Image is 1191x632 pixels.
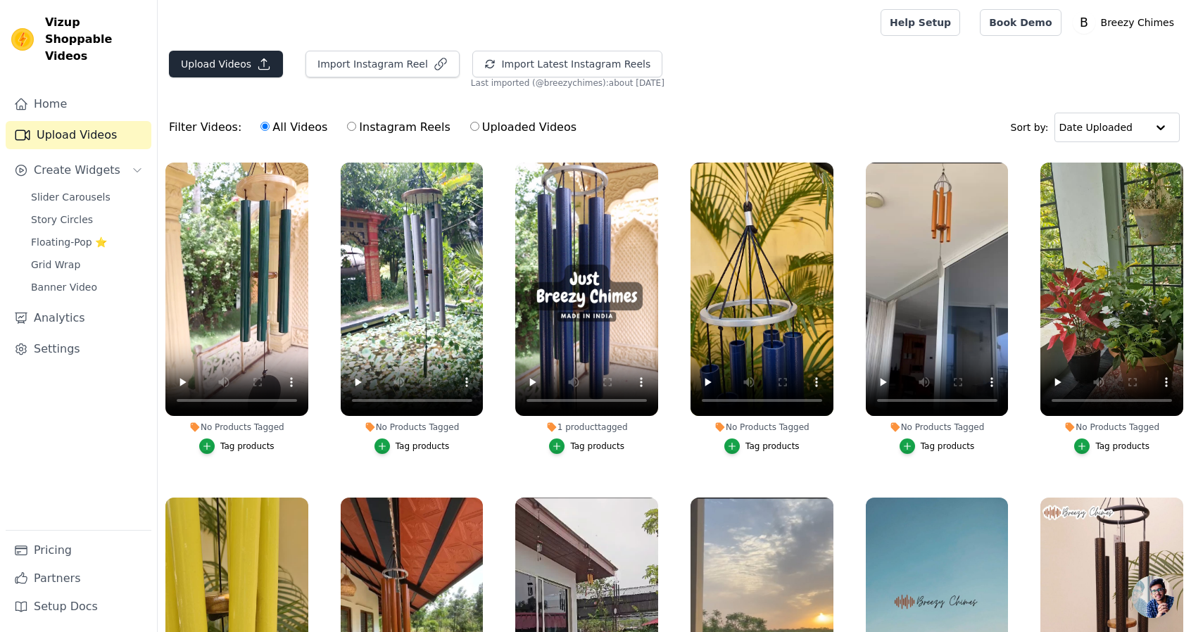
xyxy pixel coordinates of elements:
[472,51,662,77] button: Import Latest Instagram Reels
[470,122,479,131] input: Uploaded Videos
[6,564,151,593] a: Partners
[31,280,97,294] span: Banner Video
[374,438,450,454] button: Tag products
[31,235,107,249] span: Floating-Pop ⭐
[23,210,151,229] a: Story Circles
[260,118,328,137] label: All Videos
[346,118,450,137] label: Instagram Reels
[745,441,800,452] div: Tag products
[31,190,111,204] span: Slider Carousels
[881,9,960,36] a: Help Setup
[6,156,151,184] button: Create Widgets
[866,422,1009,433] div: No Products Tagged
[6,335,151,363] a: Settings
[45,14,146,65] span: Vizup Shoppable Videos
[199,438,275,454] button: Tag products
[396,441,450,452] div: Tag products
[169,111,584,144] div: Filter Videos:
[6,593,151,621] a: Setup Docs
[1011,113,1180,142] div: Sort by:
[470,118,577,137] label: Uploaded Videos
[6,121,151,149] a: Upload Videos
[220,441,275,452] div: Tag products
[1132,576,1174,618] div: Open chat
[347,122,356,131] input: Instagram Reels
[515,422,658,433] div: 1 product tagged
[1095,441,1149,452] div: Tag products
[23,255,151,274] a: Grid Wrap
[691,422,833,433] div: No Products Tagged
[165,422,308,433] div: No Products Tagged
[471,77,664,89] span: Last imported (@ breezychimes ): about [DATE]
[1080,15,1088,30] text: B
[1095,10,1180,35] p: Breezy Chimes
[260,122,270,131] input: All Videos
[341,422,484,433] div: No Products Tagged
[980,9,1061,36] a: Book Demo
[1040,422,1183,433] div: No Products Tagged
[169,51,283,77] button: Upload Videos
[6,536,151,564] a: Pricing
[23,232,151,252] a: Floating-Pop ⭐
[6,90,151,118] a: Home
[6,304,151,332] a: Analytics
[11,28,34,51] img: Vizup
[23,187,151,207] a: Slider Carousels
[549,438,624,454] button: Tag products
[31,258,80,272] span: Grid Wrap
[34,162,120,179] span: Create Widgets
[724,438,800,454] button: Tag products
[1073,10,1180,35] button: B Breezy Chimes
[1074,438,1149,454] button: Tag products
[305,51,460,77] button: Import Instagram Reel
[31,213,93,227] span: Story Circles
[900,438,975,454] button: Tag products
[23,277,151,297] a: Banner Video
[570,441,624,452] div: Tag products
[921,441,975,452] div: Tag products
